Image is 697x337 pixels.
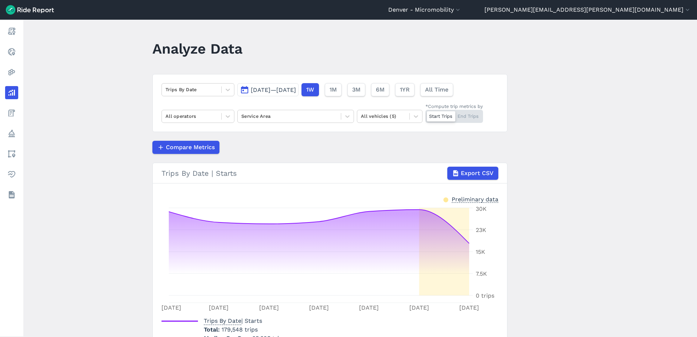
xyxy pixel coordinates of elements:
span: 1M [330,85,337,94]
tspan: 23K [476,226,486,233]
span: 3M [352,85,361,94]
button: Denver - Micromobility [388,5,462,14]
span: Compare Metrics [166,143,215,152]
tspan: [DATE] [259,304,279,311]
button: 1M [325,83,342,96]
a: Datasets [5,188,18,201]
tspan: [DATE] [359,304,379,311]
a: Analyze [5,86,18,99]
span: 1W [306,85,314,94]
h1: Analyze Data [152,39,242,59]
button: [PERSON_NAME][EMAIL_ADDRESS][PERSON_NAME][DOMAIN_NAME] [484,5,691,14]
span: 6M [376,85,385,94]
button: Compare Metrics [152,141,219,154]
tspan: [DATE] [209,304,229,311]
tspan: [DATE] [161,304,181,311]
span: Total [204,326,222,333]
button: 6M [371,83,389,96]
tspan: [DATE] [309,304,329,311]
a: Heatmaps [5,66,18,79]
tspan: 15K [476,248,485,255]
span: Export CSV [461,169,494,178]
a: Health [5,168,18,181]
span: All Time [425,85,448,94]
div: Trips By Date | Starts [161,167,498,180]
button: 1W [301,83,319,96]
tspan: [DATE] [409,304,429,311]
a: Policy [5,127,18,140]
tspan: 30K [476,205,487,212]
span: 1YR [400,85,410,94]
span: [DATE]—[DATE] [251,86,296,93]
img: Ride Report [6,5,54,15]
button: Export CSV [447,167,498,180]
span: | Starts [204,317,262,324]
a: Areas [5,147,18,160]
button: [DATE]—[DATE] [237,83,299,96]
button: 1YR [395,83,414,96]
a: Realtime [5,45,18,58]
tspan: [DATE] [459,304,479,311]
tspan: 0 trips [476,292,494,299]
tspan: 7.5K [476,270,487,277]
div: Preliminary data [452,195,498,203]
span: 179,548 trips [222,326,258,333]
button: All Time [420,83,453,96]
button: 3M [347,83,365,96]
a: Report [5,25,18,38]
a: Fees [5,106,18,120]
span: Trips By Date [204,315,241,325]
div: *Compute trip metrics by [425,103,483,110]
